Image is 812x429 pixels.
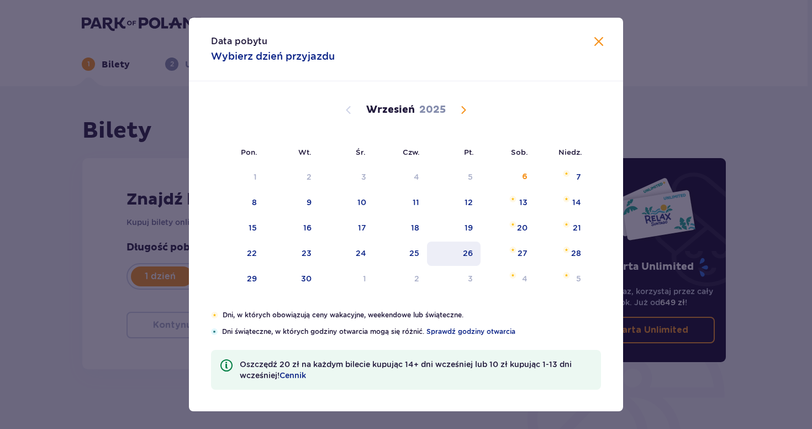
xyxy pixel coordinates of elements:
[374,165,428,190] td: Not available. czwartek, 4 września 2025
[465,222,473,233] div: 19
[358,222,366,233] div: 17
[319,242,374,266] td: środa, 24 września 2025
[427,242,481,266] td: piątek, 26 września 2025
[427,216,481,240] td: piątek, 19 września 2025
[463,248,473,259] div: 26
[535,242,589,266] td: niedziela, 28 września 2025
[535,191,589,215] td: niedziela, 14 września 2025
[301,273,312,284] div: 30
[265,216,319,240] td: wtorek, 16 września 2025
[481,165,535,190] td: Not available. sobota, 6 września 2025
[522,171,528,182] div: 6
[374,267,428,291] td: czwartek, 2 października 2025
[357,197,366,208] div: 10
[265,267,319,291] td: wtorek, 30 września 2025
[414,273,419,284] div: 2
[409,248,419,259] div: 25
[302,248,312,259] div: 23
[468,171,473,182] div: 5
[356,248,366,259] div: 24
[481,242,535,266] td: sobota, 27 września 2025
[518,248,528,259] div: 27
[413,197,419,208] div: 11
[265,165,319,190] td: Not available. wtorek, 2 września 2025
[254,171,257,182] div: 1
[414,171,419,182] div: 4
[319,165,374,190] td: Not available. środa, 3 września 2025
[535,267,589,291] td: niedziela, 5 października 2025
[319,267,374,291] td: środa, 1 października 2025
[481,267,535,291] td: sobota, 4 października 2025
[427,267,481,291] td: piątek, 3 października 2025
[319,216,374,240] td: środa, 17 września 2025
[427,191,481,215] td: piątek, 12 września 2025
[374,191,428,215] td: czwartek, 11 września 2025
[303,222,312,233] div: 16
[265,242,319,266] td: wtorek, 23 września 2025
[307,171,312,182] div: 2
[522,273,528,284] div: 4
[211,165,265,190] td: Not available. poniedziałek, 1 września 2025
[265,191,319,215] td: wtorek, 9 września 2025
[519,197,528,208] div: 13
[468,273,473,284] div: 3
[427,165,481,190] td: Not available. piątek, 5 września 2025
[363,273,366,284] div: 1
[374,216,428,240] td: czwartek, 18 września 2025
[374,242,428,266] td: czwartek, 25 września 2025
[240,359,592,381] p: Oszczędź 20 zł na każdym bilecie kupując 14+ dni wcześniej lub 10 zł kupując 1-13 dni wcześniej!
[535,165,589,190] td: niedziela, 7 września 2025
[411,222,419,233] div: 18
[481,216,535,240] td: sobota, 20 września 2025
[223,310,601,320] p: Dni, w których obowiązują ceny wakacyjne, weekendowe lub świąteczne.
[465,197,473,208] div: 12
[481,191,535,215] td: sobota, 13 września 2025
[189,81,623,310] div: Calendar
[319,191,374,215] td: środa, 10 września 2025
[222,327,601,337] p: Dni świąteczne, w których godziny otwarcia mogą się różnić.
[252,197,257,208] div: 8
[211,267,265,291] td: poniedziałek, 29 września 2025
[211,242,265,266] td: poniedziałek, 22 września 2025
[211,216,265,240] td: poniedziałek, 15 września 2025
[247,248,257,259] div: 22
[426,327,515,337] a: Sprawdź godziny otwarcia
[249,222,257,233] div: 15
[211,191,265,215] td: poniedziałek, 8 września 2025
[517,222,528,233] div: 20
[247,273,257,284] div: 29
[535,216,589,240] td: niedziela, 21 września 2025
[307,197,312,208] div: 9
[361,171,366,182] div: 3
